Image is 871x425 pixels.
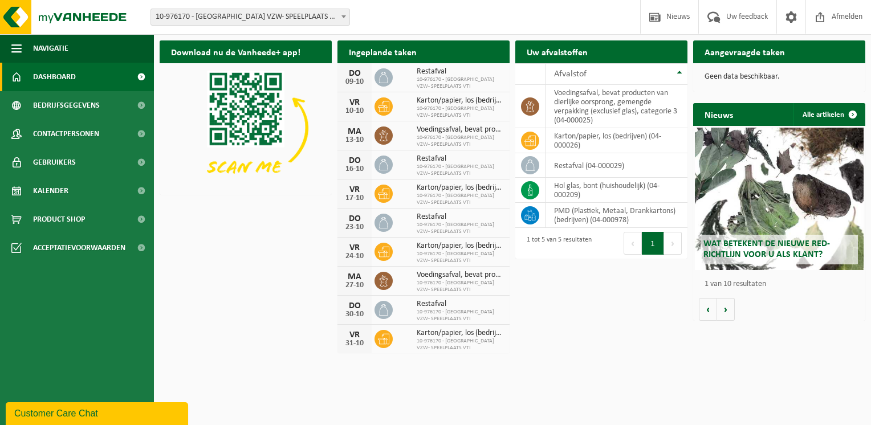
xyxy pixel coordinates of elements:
[554,70,587,79] span: Afvalstof
[624,232,642,255] button: Previous
[417,183,504,193] span: Karton/papier, los (bedrijven)
[705,280,860,288] p: 1 van 10 resultaten
[343,340,366,348] div: 31-10
[160,40,312,63] h2: Download nu de Vanheede+ app!
[417,96,504,105] span: Karton/papier, los (bedrijven)
[150,9,350,26] span: 10-976170 - VRIJ TECHNISCH INSTITUUT LEUVEN VZW- SPEELPLAATS VTI - LEUVEN
[33,34,68,63] span: Navigatie
[693,103,744,125] h2: Nieuws
[343,98,366,107] div: VR
[343,107,366,115] div: 10-10
[546,178,687,203] td: hol glas, bont (huishoudelijk) (04-000209)
[417,154,504,164] span: Restafval
[343,214,366,223] div: DO
[33,120,99,148] span: Contactpersonen
[343,78,366,86] div: 09-10
[6,400,190,425] iframe: chat widget
[546,128,687,153] td: karton/papier, los (bedrijven) (04-000026)
[343,185,366,194] div: VR
[343,223,366,231] div: 23-10
[417,67,504,76] span: Restafval
[343,252,366,260] div: 24-10
[417,76,504,90] span: 10-976170 - [GEOGRAPHIC_DATA] VZW- SPEELPLAATS VTI
[343,194,366,202] div: 17-10
[343,243,366,252] div: VR
[417,134,504,148] span: 10-976170 - [GEOGRAPHIC_DATA] VZW- SPEELPLAATS VTI
[521,231,592,256] div: 1 tot 5 van 5 resultaten
[417,125,504,134] span: Voedingsafval, bevat producten van dierlijke oorsprong, gemengde verpakking (exc...
[699,298,717,321] button: Vorige
[337,40,428,63] h2: Ingeplande taken
[33,148,76,177] span: Gebruikers
[343,69,366,78] div: DO
[343,281,366,289] div: 27-10
[417,251,504,264] span: 10-976170 - [GEOGRAPHIC_DATA] VZW- SPEELPLAATS VTI
[343,165,366,173] div: 16-10
[546,85,687,128] td: voedingsafval, bevat producten van dierlijke oorsprong, gemengde verpakking (exclusief glas), cat...
[417,329,504,338] span: Karton/papier, los (bedrijven)
[33,234,125,262] span: Acceptatievoorwaarden
[417,309,504,322] span: 10-976170 - [GEOGRAPHIC_DATA] VZW- SPEELPLAATS VTI
[33,205,85,234] span: Product Shop
[417,222,504,235] span: 10-976170 - [GEOGRAPHIC_DATA] VZW- SPEELPLAATS VTI
[417,271,504,280] span: Voedingsafval, bevat producten van dierlijke oorsprong, gemengde verpakking (exc...
[33,63,76,91] span: Dashboard
[417,242,504,251] span: Karton/papier, los (bedrijven)
[693,40,796,63] h2: Aangevraagde taken
[417,193,504,206] span: 10-976170 - [GEOGRAPHIC_DATA] VZW- SPEELPLAATS VTI
[515,40,599,63] h2: Uw afvalstoffen
[417,105,504,119] span: 10-976170 - [GEOGRAPHIC_DATA] VZW- SPEELPLAATS VTI
[642,232,664,255] button: 1
[417,300,504,309] span: Restafval
[343,127,366,136] div: MA
[343,330,366,340] div: VR
[717,298,735,321] button: Volgende
[703,239,830,259] span: Wat betekent de nieuwe RED-richtlijn voor u als klant?
[343,136,366,144] div: 13-10
[33,91,100,120] span: Bedrijfsgegevens
[664,232,682,255] button: Next
[343,301,366,310] div: DO
[343,310,366,318] div: 30-10
[160,63,332,193] img: Download de VHEPlus App
[417,164,504,177] span: 10-976170 - [GEOGRAPHIC_DATA] VZW- SPEELPLAATS VTI
[33,177,68,205] span: Kalender
[546,153,687,178] td: restafval (04-000029)
[417,338,504,352] span: 10-976170 - [GEOGRAPHIC_DATA] VZW- SPEELPLAATS VTI
[546,203,687,228] td: PMD (Plastiek, Metaal, Drankkartons) (bedrijven) (04-000978)
[343,156,366,165] div: DO
[793,103,864,126] a: Alle artikelen
[417,213,504,222] span: Restafval
[695,128,864,270] a: Wat betekent de nieuwe RED-richtlijn voor u als klant?
[417,280,504,293] span: 10-976170 - [GEOGRAPHIC_DATA] VZW- SPEELPLAATS VTI
[343,272,366,281] div: MA
[151,9,349,25] span: 10-976170 - VRIJ TECHNISCH INSTITUUT LEUVEN VZW- SPEELPLAATS VTI - LEUVEN
[705,73,854,81] p: Geen data beschikbaar.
